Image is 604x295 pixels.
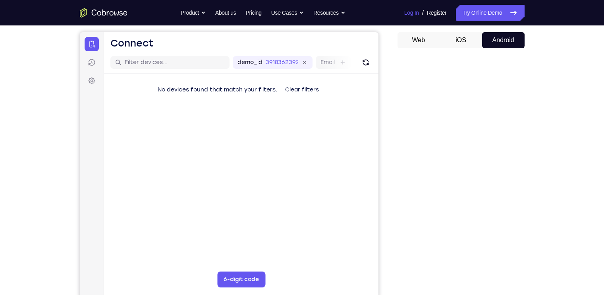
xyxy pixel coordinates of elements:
button: Android [482,32,525,48]
button: Web [398,32,440,48]
span: / [422,8,424,17]
a: About us [215,5,236,21]
a: Register [427,5,446,21]
span: No devices found that match your filters. [78,54,197,61]
a: Pricing [245,5,261,21]
button: Clear filters [199,50,245,66]
a: Go to the home page [80,8,127,17]
button: Resources [313,5,345,21]
button: Use Cases [271,5,304,21]
button: iOS [440,32,482,48]
button: 6-digit code [137,239,185,255]
a: Try Online Demo [456,5,524,21]
button: Product [181,5,206,21]
a: Log In [404,5,419,21]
